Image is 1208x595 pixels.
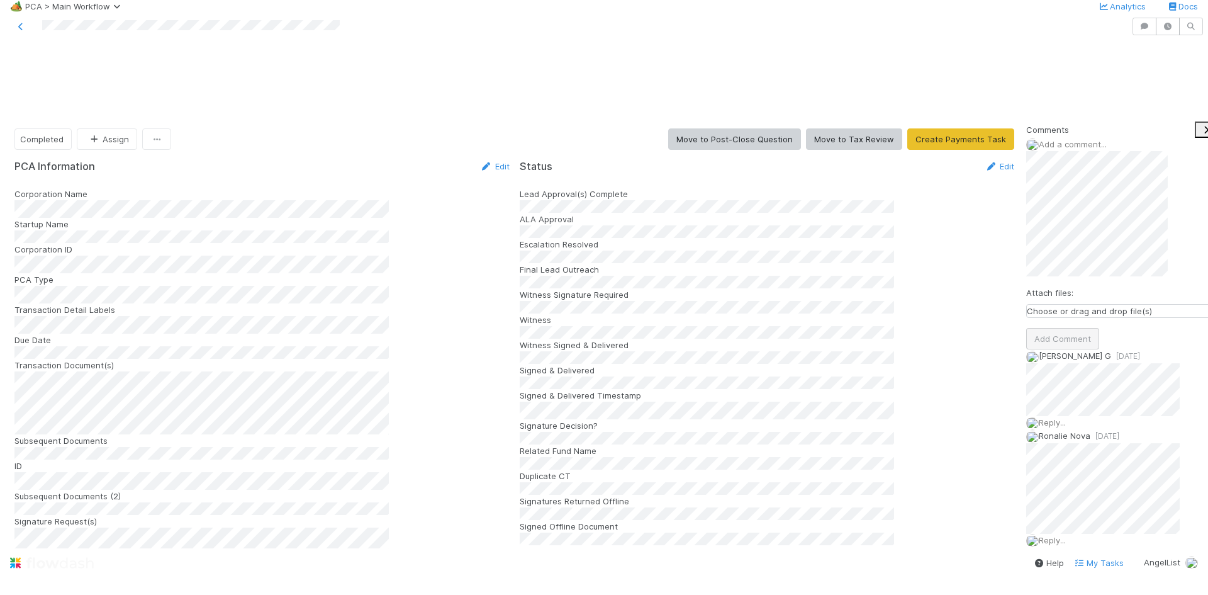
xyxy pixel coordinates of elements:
[1097,1,1146,11] a: Analytics
[520,263,1015,276] div: Final Lead Outreach
[1039,431,1090,441] span: Ronalie Nova
[1034,557,1064,569] div: Help
[1039,139,1107,149] span: Add a comment...
[520,389,1015,402] div: Signed & Delivered Timestamp
[520,161,552,173] h5: Status
[1026,286,1073,299] label: Attach files:
[14,243,510,256] div: Corporation ID
[14,128,72,150] button: Completed
[907,128,1014,150] button: Create Payments Task
[668,128,801,150] button: Move to Post-Close Question
[520,545,1015,558] div: Secondary Sale Lead Approval
[14,515,510,528] div: Signature Request(s)
[25,1,125,11] span: PCA > Main Workflow
[520,470,1015,482] div: Duplicate CT
[20,134,64,144] span: Completed
[1074,558,1124,568] span: My Tasks
[520,314,1015,326] div: Witness
[1026,417,1039,429] img: avatar_1c2f0edd-858e-4812-ac14-2a8986687c67.png
[520,520,1015,533] div: Signed Offline Document
[1144,557,1180,567] span: AngelList
[10,1,23,11] span: 🏕️
[520,238,1015,251] div: Escalation Resolved
[985,161,1014,171] a: Edit
[1039,351,1111,361] span: [PERSON_NAME] G
[520,419,1015,432] div: Signature Decision?
[1026,351,1039,363] img: avatar_b4f748d8-b256-44d5-97f3-a1bca153c561.png
[1026,328,1099,349] button: Add Comment
[1166,1,1198,11] a: Docs
[14,303,510,316] div: Transaction Detail Labels
[1026,431,1039,443] img: avatar_0d9988fd-9a15-4cc7-ad96-88feab9e0fa9.png
[520,495,1015,507] div: Signatures Returned Offline
[480,161,510,171] a: Edit
[77,128,137,150] button: Assign
[1039,535,1066,545] span: Reply...
[806,128,902,150] button: Move to Tax Review
[1027,306,1152,316] span: Choose or drag and drop file(s)
[1039,417,1066,428] span: Reply...
[10,552,94,574] img: logo-inverted-e16ddd16eac7371096b0.svg
[520,288,1015,301] div: Witness Signature Required
[1111,351,1140,361] span: [DATE]
[1074,557,1124,569] a: My Tasks
[1185,557,1198,569] img: avatar_1c2f0edd-858e-4812-ac14-2a8986687c67.png
[14,490,510,502] div: Subsequent Documents (2)
[14,188,510,200] div: Corporation Name
[520,339,1015,351] div: Witness Signed & Delivered
[520,445,1015,457] div: Related Fund Name
[14,334,510,346] div: Due Date
[14,460,510,472] div: ID
[14,434,510,447] div: Subsequent Documents
[520,213,1015,225] div: ALA Approval
[1026,139,1039,151] img: avatar_1c2f0edd-858e-4812-ac14-2a8986687c67.png
[14,161,95,173] h5: PCA Information
[1026,535,1039,547] img: avatar_1c2f0edd-858e-4812-ac14-2a8986687c67.png
[14,273,510,286] div: PCA Type
[14,218,510,230] div: Startup Name
[1090,431,1119,441] span: [DATE]
[520,364,1015,377] div: Signed & Delivered
[14,359,510,371] div: Transaction Document(s)
[520,188,1015,200] div: Lead Approval(s) Complete
[1026,123,1069,136] span: Comments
